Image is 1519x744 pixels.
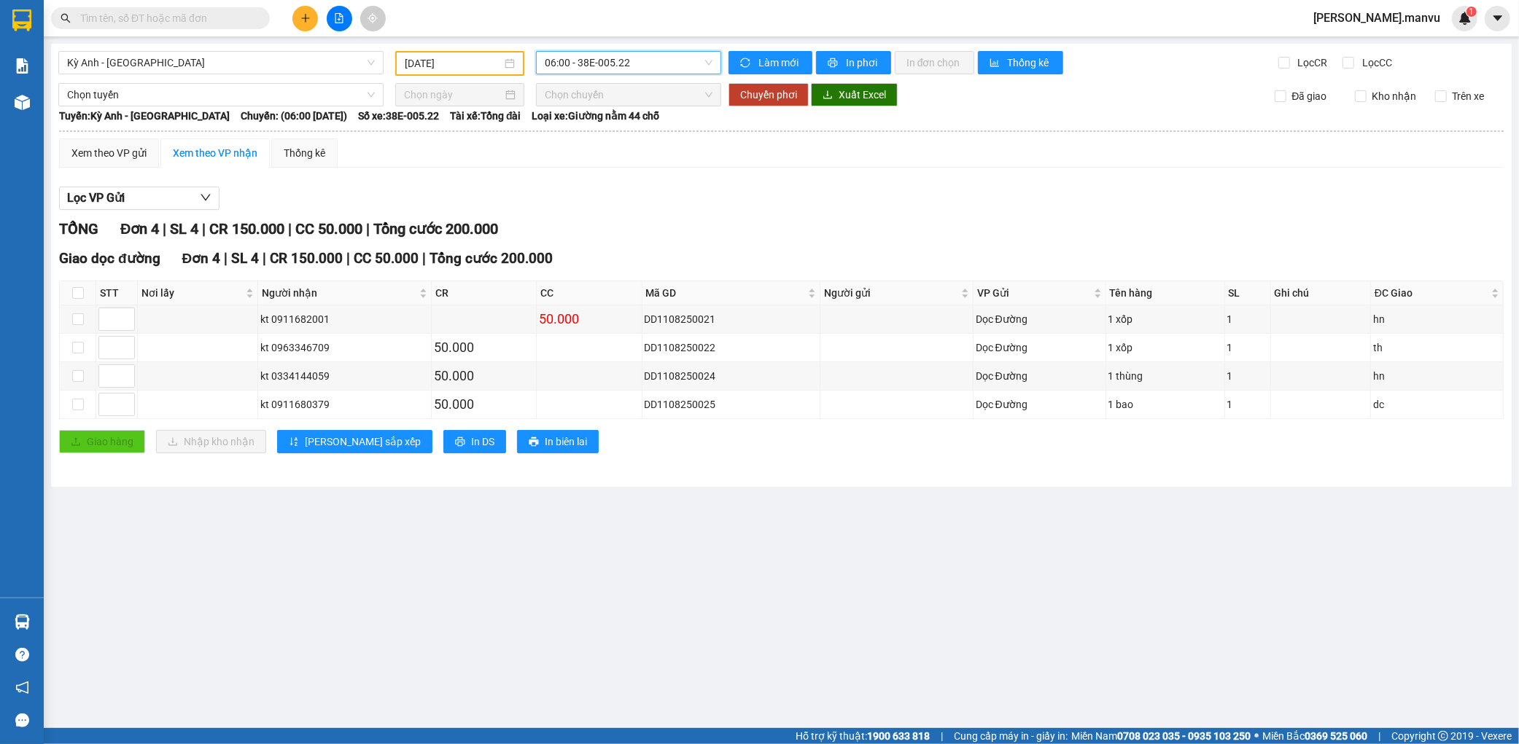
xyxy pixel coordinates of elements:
[182,250,221,267] span: Đơn 4
[642,362,821,391] td: DD1108250024
[941,728,943,744] span: |
[1485,6,1510,31] button: caret-down
[7,108,170,128] li: In ngày: 12:24 11/08
[59,250,160,267] span: Giao dọc đường
[545,434,587,450] span: In biên lai
[80,10,252,26] input: Tìm tên, số ĐT hoặc mã đơn
[59,187,220,210] button: Lọc VP Gửi
[976,340,1103,356] div: Dọc Đường
[455,436,465,448] span: printer
[432,281,537,305] th: CR
[1286,88,1333,104] span: Đã giao
[295,220,362,238] span: CC 50.000
[1227,311,1268,327] div: 1
[202,220,206,238] span: |
[828,58,840,69] span: printer
[288,220,292,238] span: |
[15,614,30,630] img: warehouse-icon
[263,250,266,267] span: |
[123,406,131,415] span: down
[990,58,1002,69] span: bar-chart
[1108,311,1222,327] div: 1 xốp
[1262,728,1367,744] span: Miền Bắc
[646,285,806,301] span: Mã GD
[260,396,429,412] div: kt 0911680379
[1373,368,1501,384] div: hn
[517,430,599,453] button: printerIn biên lai
[156,430,266,453] button: downloadNhập kho nhận
[645,368,818,384] div: DD1108250024
[1254,733,1259,739] span: ⚪️
[430,250,553,267] span: Tổng cước 200.000
[292,6,318,31] button: plus
[545,52,712,74] span: 06:00 - 38E-005.22
[816,51,891,74] button: printerIn phơi
[59,430,145,453] button: uploadGiao hàng
[1373,340,1501,356] div: th
[358,108,439,124] span: Số xe: 38E-005.22
[209,220,284,238] span: CR 150.000
[118,348,134,359] span: Decrease Value
[422,250,426,267] span: |
[123,377,131,386] span: down
[1071,728,1251,744] span: Miền Nam
[123,310,131,319] span: up
[61,13,71,23] span: search
[118,319,134,330] span: Decrease Value
[346,250,350,267] span: |
[1302,9,1452,27] span: [PERSON_NAME].manvu
[974,391,1106,419] td: Dọc Đường
[118,376,134,387] span: Decrease Value
[120,220,159,238] span: Đơn 4
[824,285,958,301] span: Người gửi
[67,52,375,74] span: Kỳ Anh - Hà Nội
[976,368,1103,384] div: Dọc Đường
[1106,281,1225,305] th: Tên hàng
[231,250,259,267] span: SL 4
[15,713,29,727] span: message
[170,220,198,238] span: SL 4
[1356,55,1394,71] span: Lọc CC
[1373,311,1501,327] div: hn
[978,51,1063,74] button: bar-chartThống kê
[260,340,429,356] div: kt 0963346709
[811,83,898,106] button: downloadXuất Excel
[796,728,930,744] span: Hỗ trợ kỹ thuật:
[1491,12,1504,25] span: caret-down
[1367,88,1423,104] span: Kho nhận
[366,220,370,238] span: |
[200,192,211,203] span: down
[67,84,375,106] span: Chọn tuyến
[642,305,821,334] td: DD1108250021
[976,396,1103,412] div: Dọc Đường
[758,55,801,71] span: Làm mới
[529,436,539,448] span: printer
[300,13,311,23] span: plus
[118,404,134,415] span: Decrease Value
[532,108,660,124] span: Loại xe: Giường nằm 44 chỗ
[443,430,506,453] button: printerIn DS
[729,83,809,106] button: Chuyển phơi
[284,145,325,161] div: Thống kê
[434,366,534,386] div: 50.000
[71,145,147,161] div: Xem theo VP gửi
[1466,7,1477,17] sup: 1
[1227,340,1268,356] div: 1
[1108,340,1222,356] div: 1 xốp
[895,51,974,74] button: In đơn chọn
[59,220,98,238] span: TỔNG
[15,58,30,74] img: solution-icon
[123,349,131,358] span: down
[224,250,228,267] span: |
[645,340,818,356] div: DD1108250022
[334,13,344,23] span: file-add
[471,434,494,450] span: In DS
[1469,7,1474,17] span: 1
[977,285,1091,301] span: VP Gửi
[173,145,257,161] div: Xem theo VP nhận
[360,6,386,31] button: aim
[118,393,134,404] span: Increase Value
[434,394,534,415] div: 50.000
[123,321,131,329] span: down
[163,220,166,238] span: |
